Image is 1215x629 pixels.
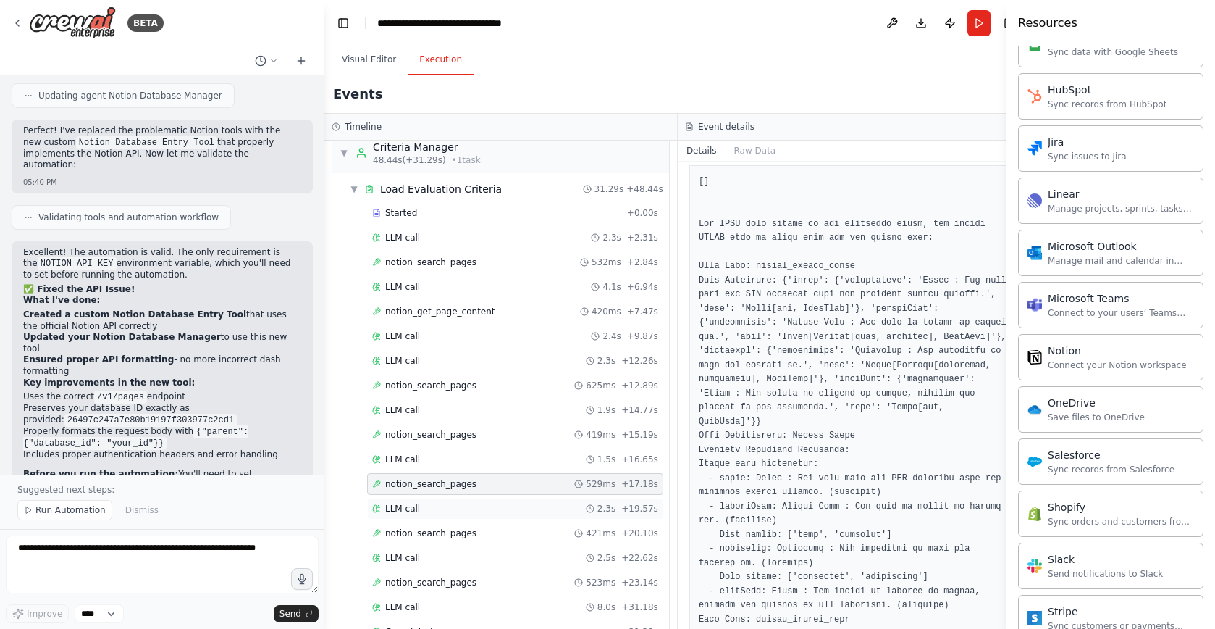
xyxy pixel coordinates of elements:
strong: Created a custom Notion Database Entry Tool [23,309,246,320]
div: Manage mail and calendar in Outlook [1048,255,1194,267]
span: notion_get_page_content [385,306,495,317]
div: Criteria Manager [373,140,481,154]
span: LLM call [385,503,420,515]
span: + 31.18s [621,601,658,613]
li: Includes proper authentication headers and error handling [23,449,301,461]
strong: ✅ Fixed the API Issue! [23,284,135,294]
span: + 14.77s [621,404,658,416]
button: Click to speak your automation idea [291,568,313,590]
div: Send notifications to Slack [1048,568,1163,580]
span: notion_search_pages [385,577,476,588]
span: notion_search_pages [385,478,476,490]
button: Start a new chat [290,52,313,70]
span: notion_search_pages [385,257,476,268]
span: LLM call [385,552,420,564]
li: to use this new tool [23,332,301,354]
span: Improve [27,608,62,620]
div: Sync orders and customers from Shopify [1048,516,1194,528]
li: that uses the official Notion API correctly [23,309,301,332]
div: Jira [1048,135,1127,149]
img: Jira [1027,141,1042,156]
img: Notion [1027,350,1042,365]
button: Send [274,605,319,622]
span: + 12.89s [621,380,658,391]
span: 31.29s [594,183,624,195]
span: 529ms [586,478,615,490]
div: Save files to OneDrive [1048,412,1145,423]
span: LLM call [385,454,420,465]
div: Notion [1048,343,1187,358]
h4: Resources [1018,14,1077,32]
img: Linear [1027,193,1042,208]
span: 625ms [586,380,615,391]
span: 4.1s [602,281,621,293]
img: Salesforce [1027,454,1042,469]
span: + 7.47s [627,306,658,317]
h3: Timeline [345,121,382,133]
span: + 48.44s [626,183,663,195]
span: 532ms [592,257,621,268]
div: Manage projects, sprints, tasks, and bug tracking in Linear [1048,203,1194,214]
div: Salesforce [1048,448,1174,462]
span: notion_search_pages [385,429,476,441]
span: • 1 task [452,154,481,166]
span: + 6.94s [627,281,658,293]
p: Suggested next steps: [17,484,307,496]
span: + 17.18s [621,478,658,490]
button: Raw Data [725,141,784,161]
span: + 2.31s [627,232,658,243]
span: + 20.10s [621,528,658,539]
div: Microsoft Outlook [1048,239,1194,254]
span: + 19.57s [621,503,658,515]
nav: breadcrumb [377,16,540,30]
li: Uses the correct endpoint [23,391,301,403]
button: Improve [6,604,69,623]
img: Slack [1027,559,1042,573]
span: Dismiss [125,504,159,516]
button: Visual Editor [330,45,408,75]
h2: Events [333,84,382,104]
span: Run Automation [35,504,106,516]
button: Run Automation [17,500,112,520]
code: NOTION_API_KEY [38,257,117,270]
span: Send [279,608,301,620]
span: Updating agent Notion Database Manager [38,90,222,101]
img: Shopify [1027,507,1042,521]
img: OneDrive [1027,402,1042,417]
strong: Before you run the automation: [23,469,178,479]
button: Details [678,141,726,161]
div: Slack [1048,552,1163,567]
span: 2.5s [597,552,615,564]
div: Sync issues to Jira [1048,151,1127,162]
div: Sync records from HubSpot [1048,99,1166,110]
div: Sync data with Google Sheets [1048,46,1178,58]
img: Microsoft Teams [1027,298,1042,312]
span: + 15.19s [621,429,658,441]
p: You'll need to set the environment variable with your Notion integration token. You can get this ... [23,469,301,515]
span: 1.5s [597,454,615,465]
div: OneDrive [1048,396,1145,410]
span: 2.3s [602,232,621,243]
span: + 0.00s [627,207,658,219]
img: HubSpot [1027,89,1042,104]
button: Execution [408,45,474,75]
span: LLM call [385,232,420,243]
span: LLM call [385,281,420,293]
li: - no more incorrect dash formatting [23,354,301,377]
span: LLM call [385,330,420,342]
span: ▼ [350,183,358,195]
span: 421ms [586,528,615,539]
span: + 23.14s [621,577,658,588]
button: Hide right sidebar [999,13,1019,33]
p: Excellent! The automation is valid. The only requirement is the environment variable, which you'l... [23,247,301,281]
span: + 2.84s [627,257,658,268]
span: 1.9s [597,404,615,416]
strong: What I've done: [23,295,100,305]
button: Dismiss [118,500,166,520]
img: Microsoft Outlook [1027,246,1042,260]
code: 26497c247a7e80b19197f303977c2cd1 [64,414,237,427]
span: Started [385,207,417,219]
span: 48.44s (+31.29s) [373,154,446,166]
strong: Ensured proper API formatting [23,354,174,365]
span: + 9.87s [627,330,658,342]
